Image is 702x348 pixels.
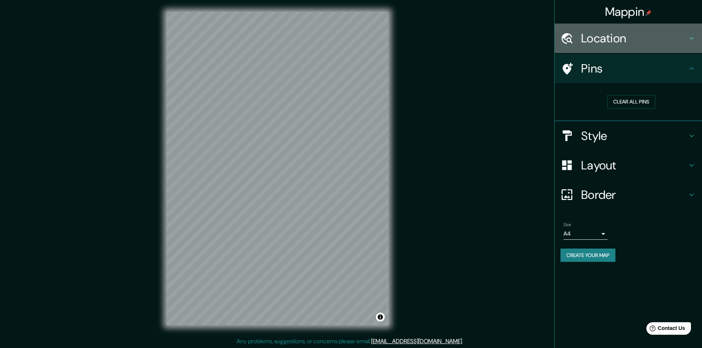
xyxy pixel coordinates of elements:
[167,12,388,325] canvas: Map
[636,319,694,340] iframe: Help widget launcher
[555,180,702,210] div: Border
[555,121,702,151] div: Style
[581,158,687,173] h4: Layout
[563,228,608,240] div: A4
[581,31,687,46] h4: Location
[464,337,466,346] div: .
[563,221,571,228] label: Size
[560,249,615,262] button: Create your map
[607,95,655,109] button: Clear all pins
[555,54,702,83] div: Pins
[581,61,687,76] h4: Pins
[605,4,652,19] h4: Mappin
[555,24,702,53] div: Location
[463,337,464,346] div: .
[376,313,385,321] button: Toggle attribution
[581,129,687,143] h4: Style
[555,151,702,180] div: Layout
[581,187,687,202] h4: Border
[237,337,463,346] p: Any problems, suggestions, or concerns please email .
[371,337,462,345] a: [EMAIL_ADDRESS][DOMAIN_NAME]
[646,10,652,16] img: pin-icon.png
